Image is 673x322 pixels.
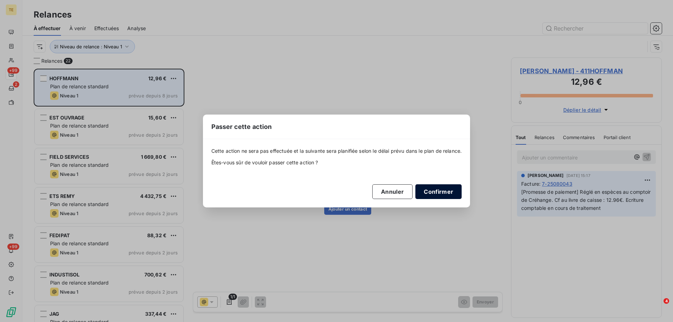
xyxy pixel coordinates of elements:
span: 4 [664,298,669,304]
iframe: Intercom live chat [649,298,666,315]
span: Cette action ne sera pas effectuée et la suivante sera planifiée selon le délai prévu dans le pla... [211,148,462,155]
button: Confirmer [415,184,462,199]
button: Annuler [372,184,413,199]
span: Passer cette action [211,122,272,131]
span: Êtes-vous sûr de vouloir passer cette action ? [211,159,462,166]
